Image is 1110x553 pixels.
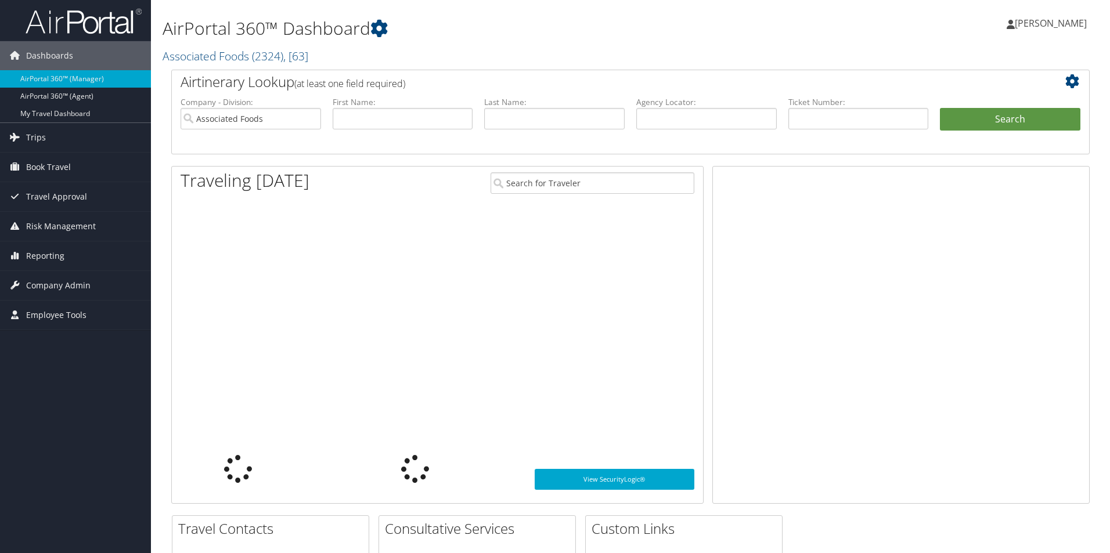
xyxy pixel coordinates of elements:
[178,519,369,538] h2: Travel Contacts
[1007,6,1098,41] a: [PERSON_NAME]
[26,41,73,70] span: Dashboards
[26,241,64,270] span: Reporting
[636,96,777,108] label: Agency Locator:
[181,168,309,193] h1: Traveling [DATE]
[535,469,694,490] a: View SecurityLogic®
[163,16,787,41] h1: AirPortal 360™ Dashboard
[294,77,405,90] span: (at least one field required)
[385,519,575,538] h2: Consultative Services
[163,48,308,64] a: Associated Foods
[26,182,87,211] span: Travel Approval
[26,271,91,300] span: Company Admin
[26,212,96,241] span: Risk Management
[1015,17,1087,30] span: [PERSON_NAME]
[181,96,321,108] label: Company - Division:
[26,123,46,152] span: Trips
[940,108,1080,131] button: Search
[283,48,308,64] span: , [ 63 ]
[491,172,694,194] input: Search for Traveler
[26,301,87,330] span: Employee Tools
[252,48,283,64] span: ( 2324 )
[484,96,625,108] label: Last Name:
[26,153,71,182] span: Book Travel
[181,72,1004,92] h2: Airtinerary Lookup
[333,96,473,108] label: First Name:
[592,519,782,538] h2: Custom Links
[788,96,929,108] label: Ticket Number:
[26,8,142,35] img: airportal-logo.png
